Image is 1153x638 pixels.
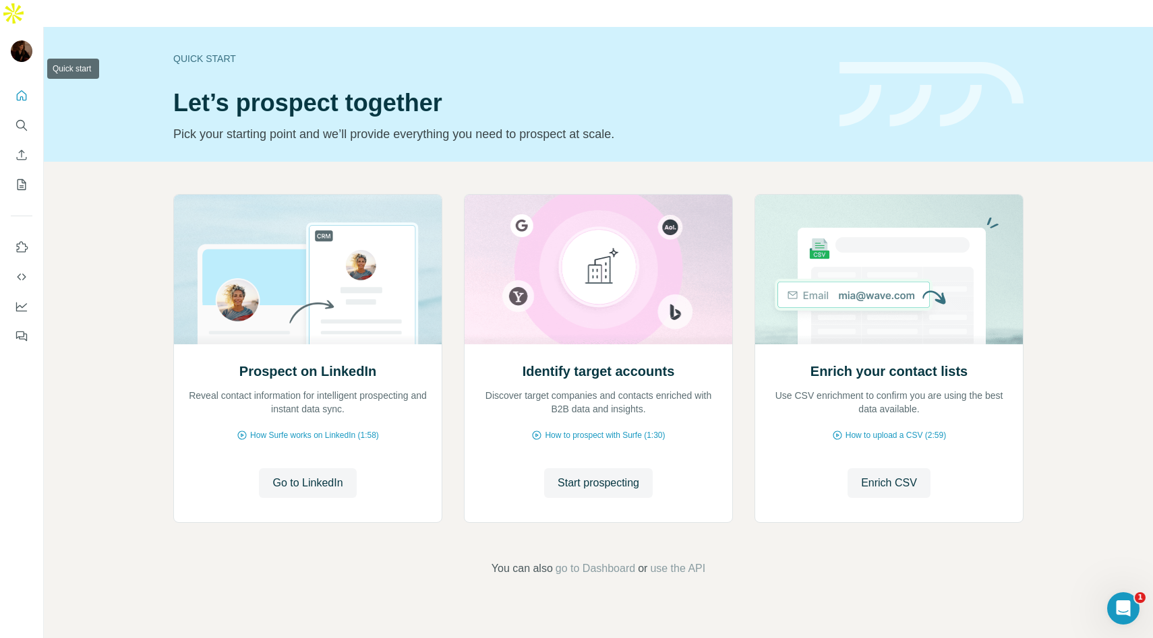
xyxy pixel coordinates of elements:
[523,362,675,381] h2: Identify target accounts
[1135,592,1146,603] span: 1
[173,52,823,65] div: Quick start
[173,90,823,117] h1: Let’s prospect together
[638,561,647,577] span: or
[11,172,32,197] button: My lists
[187,389,428,416] p: Reveal contact information for intelligent prospecting and instant data sync.
[464,195,733,344] img: Identify target accounts
[846,429,946,441] span: How to upload a CSV (2:59)
[755,195,1024,344] img: Enrich your contact lists
[11,143,32,167] button: Enrich CSV
[650,561,705,577] button: use the API
[839,62,1024,127] img: banner
[556,561,635,577] button: go to Dashboard
[272,475,343,491] span: Go to LinkedIn
[173,195,442,344] img: Prospect on LinkedIn
[11,40,32,62] img: Avatar
[239,362,376,381] h2: Prospect on LinkedIn
[173,125,823,143] p: Pick your starting point and we’ll provide everything you need to prospect at scale.
[11,265,32,289] button: Use Surfe API
[11,294,32,319] button: Dashboard
[250,429,379,441] span: How Surfe works on LinkedIn (1:58)
[11,113,32,137] button: Search
[478,389,719,416] p: Discover target companies and contacts enriched with B2B data and insights.
[11,324,32,348] button: Feedback
[558,475,639,491] span: Start prospecting
[861,475,917,491] span: Enrich CSV
[492,561,553,577] span: You can also
[11,235,32,259] button: Use Surfe on LinkedIn
[544,468,653,498] button: Start prospecting
[545,429,665,441] span: How to prospect with Surfe (1:30)
[259,468,356,498] button: Go to LinkedIn
[848,468,930,498] button: Enrich CSV
[810,362,968,381] h2: Enrich your contact lists
[11,84,32,108] button: Quick start
[1107,592,1140,625] iframe: Intercom live chat
[769,389,1009,416] p: Use CSV enrichment to confirm you are using the best data available.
